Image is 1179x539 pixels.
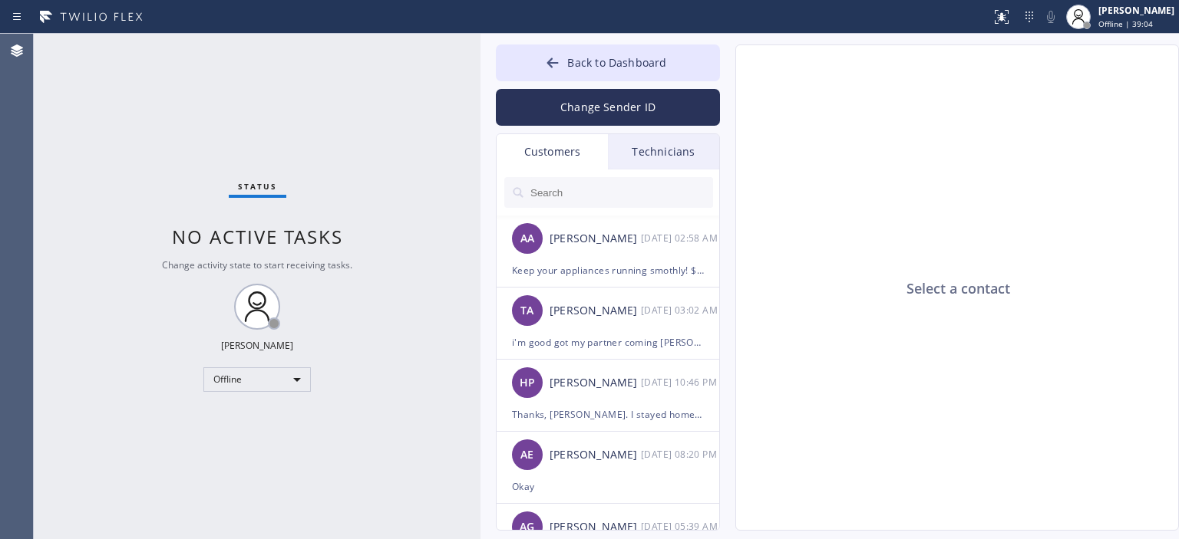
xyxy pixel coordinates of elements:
[497,134,608,169] div: Customers
[641,229,721,247] div: 09/15/2025 9:58 AM
[608,134,719,169] div: Technicians
[550,302,641,320] div: [PERSON_NAME]
[496,89,720,126] button: Change Sender ID
[550,518,641,536] div: [PERSON_NAME]
[520,518,534,536] span: AG
[512,478,704,495] div: Okay
[496,44,720,81] button: Back to Dashboard
[221,339,293,352] div: [PERSON_NAME]
[203,367,311,392] div: Offline
[512,334,704,351] div: i'm good got my partner coming [PERSON_NAME] thanks 🙏🏽
[172,224,343,249] span: No active tasks
[641,301,721,319] div: 12/04/2024 8:02 AM
[1098,4,1174,17] div: [PERSON_NAME]
[1098,18,1153,29] span: Offline | 39:04
[641,373,721,391] div: 05/13/2024 8:46 AM
[567,55,666,70] span: Back to Dashboard
[529,177,713,208] input: Search
[1040,6,1062,28] button: Mute
[238,181,277,192] span: Status
[520,302,533,320] span: TA
[550,374,641,392] div: [PERSON_NAME]
[520,374,535,392] span: HP
[520,446,533,464] span: AE
[550,230,641,248] div: [PERSON_NAME]
[641,518,721,535] div: 08/04/2023 7:39 AM
[512,406,704,423] div: Thanks, [PERSON_NAME]. I stayed home from work to be here and this is the second time you've canc...
[512,261,704,279] div: Keep your appliances running smothly! $25OFF any appliance repair! Valid this week only! Book app...
[641,445,721,463] div: 11/21/2023 7:20 AM
[162,258,352,271] span: Change activity state to start receiving tasks.
[520,230,534,248] span: AA
[550,446,641,464] div: [PERSON_NAME]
